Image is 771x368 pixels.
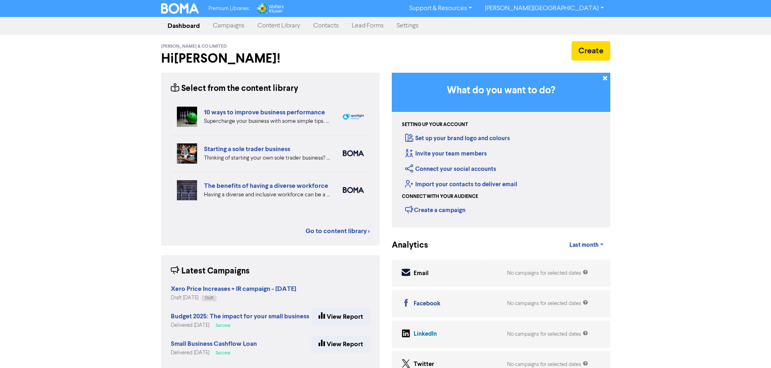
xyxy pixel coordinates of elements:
[569,242,599,249] span: Last month
[171,82,298,95] div: Select from the content library
[402,121,468,128] div: Setting up your account
[171,313,309,320] a: Budget 2025: The impact for your small business
[405,150,487,158] a: Invite your team members
[731,329,771,368] iframe: Chat Widget
[204,182,328,190] a: The benefits of having a diverse workforce
[405,181,517,188] a: Import your contacts to deliver email
[204,117,331,126] div: Supercharge your business with some simple tips. Eliminate distractions & bad customers, get a pl...
[571,41,610,61] button: Create
[392,73,610,227] div: Getting Started in BOMA
[171,265,250,278] div: Latest Campaigns
[204,154,331,162] div: Thinking of starting your own sole trader business? The Sole Trader Toolkit from the Ministry of ...
[307,18,345,34] a: Contacts
[204,191,331,199] div: Having a diverse and inclusive workforce can be a major boost for your business. We list four of ...
[208,6,250,11] span: Premium Libraries:
[312,308,370,325] a: View Report
[414,330,437,339] div: LinkedIn
[171,322,309,329] div: Delivered [DATE]
[405,204,465,216] div: Create a campaign
[312,336,370,353] a: View Report
[392,239,418,252] div: Analytics
[478,2,610,15] a: [PERSON_NAME][GEOGRAPHIC_DATA]
[405,135,510,142] a: Set up your brand logo and colours
[345,18,390,34] a: Lead Forms
[343,187,364,193] img: boma
[251,18,307,34] a: Content Library
[204,145,290,153] a: Starting a sole trader business
[404,85,598,97] h3: What do you want to do?
[507,330,588,338] div: No campaigns for selected dates
[171,285,296,293] strong: Xero Price Increases + IR campaign - [DATE]
[205,296,213,300] span: Draft
[171,349,257,357] div: Delivered [DATE]
[171,340,257,348] strong: Small Business Cashflow Loan
[402,193,478,200] div: Connect with your audience
[171,286,296,292] a: Xero Price Increases + IR campaign - [DATE]
[171,294,296,302] div: Draft [DATE]
[161,3,199,14] img: BOMA Logo
[204,108,325,116] a: 10 ways to improve business performance
[403,2,478,15] a: Support & Resources
[414,269,429,278] div: Email
[306,226,370,236] a: Go to content library >
[343,114,364,120] img: spotlight
[507,300,588,307] div: No campaigns for selected dates
[405,165,496,173] a: Connect your social accounts
[161,51,380,66] h2: Hi [PERSON_NAME] !
[206,18,251,34] a: Campaigns
[414,299,440,309] div: Facebook
[216,324,230,328] span: Success
[216,351,230,355] span: Success
[563,237,610,253] a: Last month
[343,150,364,156] img: boma
[390,18,425,34] a: Settings
[507,269,588,277] div: No campaigns for selected dates
[171,312,309,320] strong: Budget 2025: The impact for your small business
[161,18,206,34] a: Dashboard
[171,341,257,347] a: Small Business Cashflow Loan
[161,44,227,49] span: [PERSON_NAME] & Co Limited
[256,3,284,14] img: Wolters Kluwer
